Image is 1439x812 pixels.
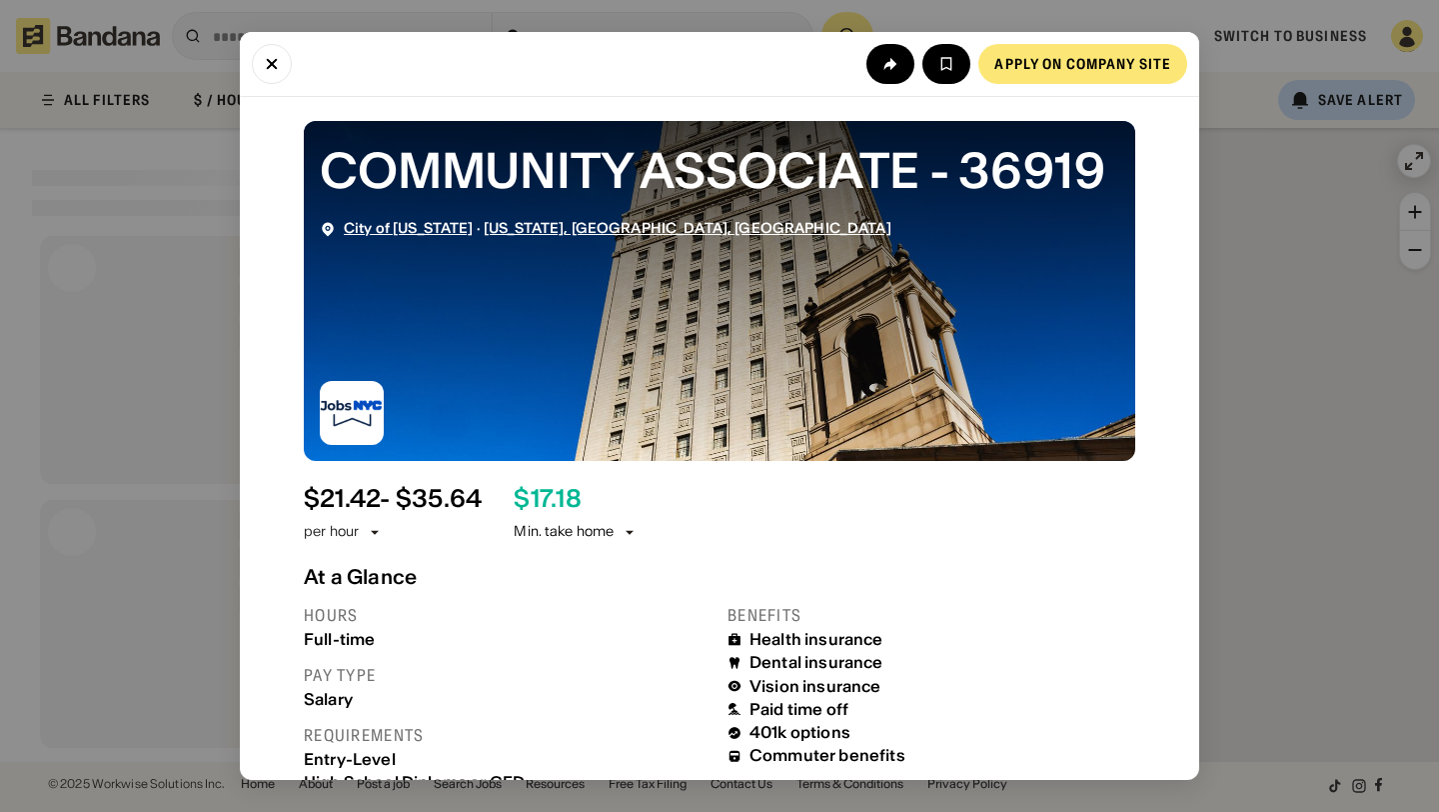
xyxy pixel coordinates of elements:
[514,522,638,542] div: Min. take home
[344,219,474,237] a: City of [US_STATE]
[304,665,712,686] div: Pay type
[344,220,891,237] div: ·
[484,219,891,237] a: [US_STATE], [GEOGRAPHIC_DATA], [GEOGRAPHIC_DATA]
[749,653,883,672] div: Dental insurance
[304,750,712,769] div: Entry-Level
[749,746,905,765] div: Commuter benefits
[304,690,712,709] div: Salary
[320,137,1119,204] div: COMMUNITY ASSOCIATE - 36919
[749,630,883,649] div: Health insurance
[304,773,712,792] div: High School Diploma or GED
[978,44,1187,84] a: Apply on company site
[514,485,581,514] div: $ 17.18
[304,630,712,649] div: Full-time
[749,677,881,696] div: Vision insurance
[304,565,1135,589] div: At a Glance
[304,522,359,542] div: per hour
[304,725,712,746] div: Requirements
[304,485,482,514] div: $ 21.42 - $35.64
[304,605,712,626] div: Hours
[252,44,292,84] button: Close
[994,57,1171,71] div: Apply on company site
[749,700,848,719] div: Paid time off
[320,381,384,445] img: City of New York logo
[727,605,1135,626] div: Benefits
[749,723,850,742] div: 401k options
